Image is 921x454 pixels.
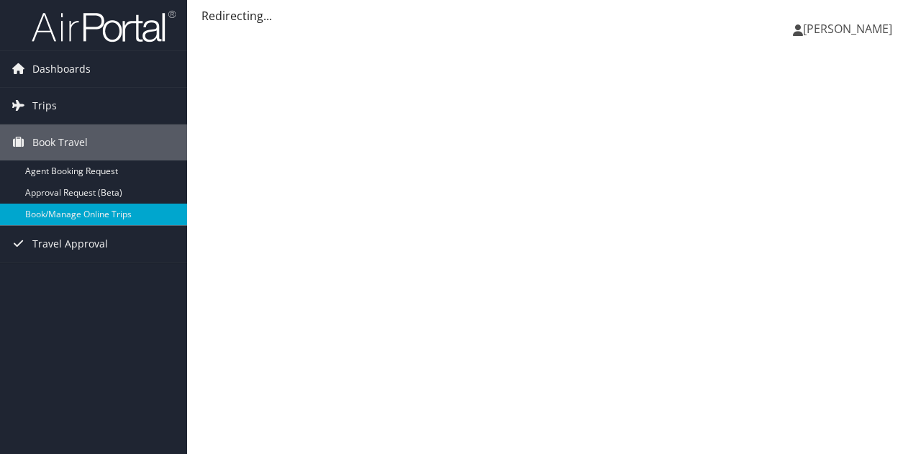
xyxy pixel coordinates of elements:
img: airportal-logo.png [32,9,176,43]
span: Book Travel [32,124,88,160]
span: Trips [32,88,57,124]
a: [PERSON_NAME] [793,7,907,50]
span: [PERSON_NAME] [803,21,892,37]
div: Redirecting... [201,7,907,24]
span: Dashboards [32,51,91,87]
span: Travel Approval [32,226,108,262]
